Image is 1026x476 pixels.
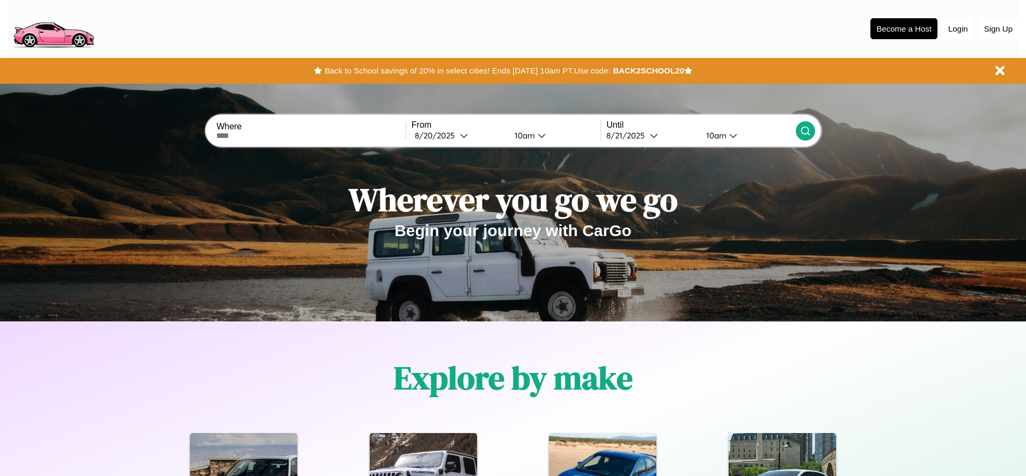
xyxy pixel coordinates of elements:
div: 10am [701,130,729,141]
button: 8/20/2025 [412,130,506,141]
label: Until [606,120,795,130]
div: 10am [509,130,538,141]
button: Become a Host [870,18,937,39]
button: 10am [506,130,600,141]
img: logo [8,5,99,50]
h1: Explore by make [394,356,633,400]
label: From [412,120,600,130]
button: 10am [698,130,795,141]
label: Where [216,122,405,131]
button: Sign Up [979,19,1018,39]
div: 8 / 21 / 2025 [606,130,650,141]
div: 8 / 20 / 2025 [415,130,460,141]
button: Back to School savings of 20% in select cities! Ends [DATE] 10am PT.Use code: [322,63,613,78]
b: BACK2SCHOOL20 [613,66,684,75]
button: Login [943,19,973,39]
